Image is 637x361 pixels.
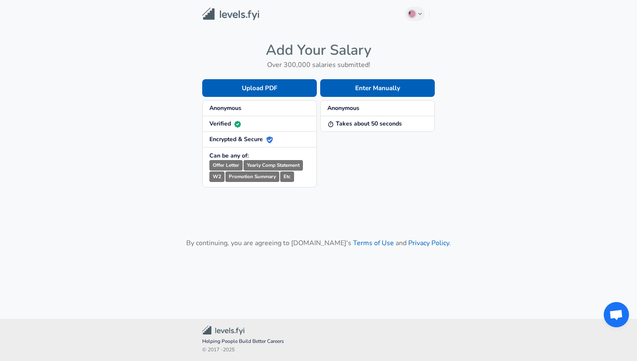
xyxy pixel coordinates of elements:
a: Privacy Policy [408,238,449,248]
button: English (US) [405,7,425,21]
button: Upload PDF [202,79,317,97]
strong: Anonymous [209,104,241,112]
small: Offer Letter [209,160,243,171]
small: Etc [280,171,294,182]
div: Open chat [604,302,629,327]
img: Levels.fyi Community [202,326,244,335]
span: Helping People Build Better Careers [202,337,435,346]
strong: Verified [209,120,241,128]
img: English (US) [409,11,415,17]
span: © 2017 - 2025 [202,346,435,354]
h4: Add Your Salary [202,41,435,59]
small: Promotion Summary [225,171,279,182]
strong: Can be any of: [209,152,249,160]
small: W2 [209,171,225,182]
button: Enter Manually [320,79,435,97]
strong: Takes about 50 seconds [327,120,402,128]
small: Yearly Comp Statement [244,160,303,171]
h6: Over 300,000 salaries submitted! [202,59,435,71]
a: Terms of Use [353,238,394,248]
strong: Anonymous [327,104,359,112]
img: Levels.fyi [202,8,259,21]
strong: Encrypted & Secure [209,135,273,143]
